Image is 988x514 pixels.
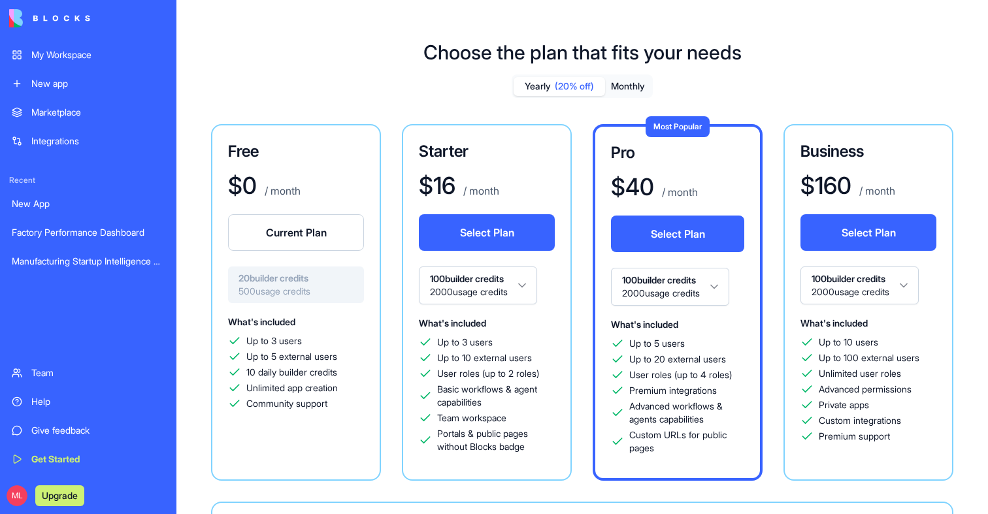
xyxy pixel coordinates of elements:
h3: Business [800,141,936,162]
span: Private apps [819,398,869,411]
span: Recent [4,175,173,185]
a: Factory Performance Dashboard [4,219,173,246]
button: Yearly [514,77,605,96]
span: Premium integrations [629,384,717,397]
div: Manufacturing Startup Intelligence Hub [12,255,165,268]
h1: $ 40 [611,174,654,200]
div: Give feedback [31,424,165,437]
span: User roles (up to 4 roles) [629,368,732,381]
span: Custom integrations [819,414,901,427]
span: Advanced permissions [819,383,912,396]
p: / month [262,183,301,199]
span: Team workspace [437,411,506,425]
span: Up to 3 users [437,336,493,349]
p: / month [659,184,698,200]
span: 500 usage credits [239,285,354,298]
span: What's included [228,316,295,327]
div: Marketplace [31,106,165,119]
div: New app [31,77,165,90]
span: 10 daily builder credits [246,366,337,379]
span: Up to 10 users [819,336,878,349]
span: Basic workflows & agent capabilities [437,383,555,409]
span: ML [7,485,27,506]
a: Upgrade [35,489,84,502]
div: Help [31,395,165,408]
a: Give feedback [4,417,173,443]
a: Marketplace [4,99,173,125]
span: What's included [611,319,678,330]
a: New App [4,191,173,217]
a: Integrations [4,128,173,154]
button: Upgrade [35,485,84,506]
span: Up to 100 external users [819,351,919,364]
span: Unlimited user roles [819,367,901,380]
h3: Pro [611,142,744,163]
span: Community support [246,397,327,410]
h1: $ 16 [419,172,455,199]
button: Monthly [605,77,651,96]
button: Select Plan [800,214,936,251]
div: Factory Performance Dashboard [12,226,165,239]
a: Team [4,360,173,386]
img: logo [9,9,90,27]
a: My Workspace [4,42,173,68]
span: Custom URLs for public pages [629,428,744,455]
button: Select Plan [611,216,744,252]
span: Premium support [819,430,890,443]
a: Help [4,389,173,415]
div: New App [12,197,165,210]
p: / month [857,183,895,199]
div: Get Started [31,453,165,466]
span: Unlimited app creation [246,381,338,394]
button: Current Plan [228,214,364,251]
p: / month [461,183,499,199]
span: Up to 5 users [629,337,685,350]
div: Integrations [31,135,165,148]
span: 20 builder credits [239,272,354,285]
span: (20% off) [555,80,594,93]
span: Up to 5 external users [246,350,337,363]
span: Up to 20 external users [629,353,726,366]
span: Up to 10 external users [437,351,532,364]
h3: Starter [419,141,555,162]
span: What's included [800,317,868,329]
a: New app [4,71,173,97]
span: Up to 3 users [246,334,302,347]
a: Get Started [4,446,173,472]
span: Most Popular [653,121,702,131]
span: Portals & public pages without Blocks badge [437,427,555,453]
a: Manufacturing Startup Intelligence Hub [4,248,173,274]
span: User roles (up to 2 roles) [437,367,539,380]
h1: Choose the plan that fits your needs [423,40,742,64]
span: What's included [419,317,486,329]
h3: Free [228,141,364,162]
span: Advanced workflows & agents capabilities [629,400,744,426]
div: My Workspace [31,48,165,61]
h1: $ 0 [228,172,257,199]
button: Select Plan [419,214,555,251]
div: Team [31,366,165,379]
h1: $ 160 [800,172,851,199]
